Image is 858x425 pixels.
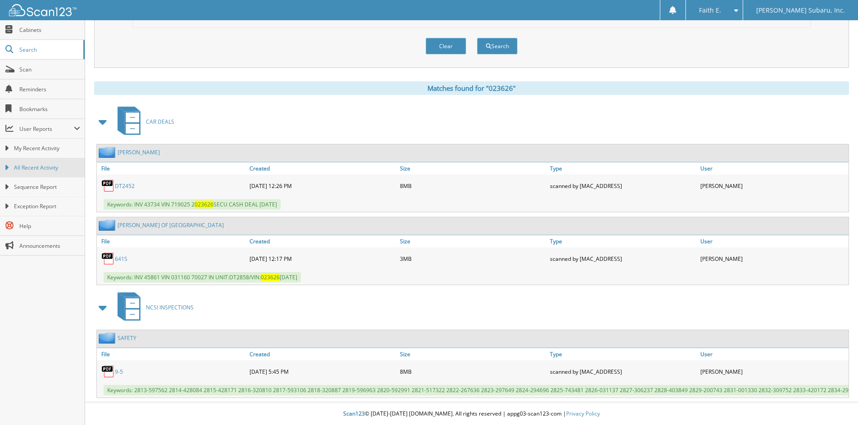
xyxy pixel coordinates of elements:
[112,104,174,139] a: CAR DEALS
[146,118,174,125] span: CAR DEALS
[698,250,849,268] div: [PERSON_NAME]
[398,348,548,360] a: Size
[97,162,247,174] a: File
[97,348,247,360] a: File
[398,235,548,247] a: Size
[548,362,698,380] div: scanned by [MAC_ADDRESS]
[115,368,123,376] a: 9-5
[99,219,118,231] img: folder2.png
[19,26,80,34] span: Cabinets
[99,147,118,158] img: folder2.png
[99,332,118,344] img: folder2.png
[247,348,398,360] a: Created
[247,250,398,268] div: [DATE] 12:17 PM
[101,252,115,265] img: PDF.png
[101,365,115,378] img: PDF.png
[398,162,548,174] a: Size
[9,4,77,16] img: scan123-logo-white.svg
[19,66,80,73] span: Scan
[247,235,398,247] a: Created
[756,8,845,13] span: [PERSON_NAME] Subaru, Inc.
[566,410,600,417] a: Privacy Policy
[115,182,135,190] a: DT2452
[698,235,849,247] a: User
[426,38,466,54] button: Clear
[104,272,301,282] span: Keywords: INV 45861 VIN 031160 70027 IN UNIT:DT2858/VIN: [DATE]
[548,235,698,247] a: Type
[477,38,518,54] button: Search
[118,148,160,156] a: [PERSON_NAME]
[85,403,858,425] div: © [DATE]-[DATE] [DOMAIN_NAME]. All rights reserved | appg03-scan123-com |
[247,362,398,380] div: [DATE] 5:45 PM
[146,304,194,311] span: NCSI INSPECTIONS
[398,177,548,195] div: 8MB
[118,334,136,342] a: SAFETY
[19,125,74,133] span: User Reports
[104,199,281,210] span: Keywords: INV 43734 VIN 719025 2 SECU CASH DEAL [DATE]
[118,221,224,229] a: [PERSON_NAME] OF [GEOGRAPHIC_DATA]
[698,348,849,360] a: User
[195,201,213,208] span: 023626
[101,179,115,192] img: PDF.png
[14,164,80,172] span: All Recent Activity
[14,183,80,191] span: Sequence Report
[115,255,127,263] a: 641S
[698,362,849,380] div: [PERSON_NAME]
[548,348,698,360] a: Type
[698,177,849,195] div: [PERSON_NAME]
[97,235,247,247] a: File
[19,242,80,250] span: Announcements
[94,81,849,95] div: Matches found for "023626"
[261,273,280,281] span: 023626
[699,8,721,13] span: Faith E.
[112,290,194,325] a: NCSI INSPECTIONS
[247,177,398,195] div: [DATE] 12:26 PM
[14,144,80,152] span: My Recent Activity
[19,222,80,230] span: Help
[343,410,365,417] span: Scan123
[19,105,80,113] span: Bookmarks
[548,177,698,195] div: scanned by [MAC_ADDRESS]
[548,250,698,268] div: scanned by [MAC_ADDRESS]
[19,46,79,54] span: Search
[398,362,548,380] div: 8MB
[548,162,698,174] a: Type
[698,162,849,174] a: User
[398,250,548,268] div: 3MB
[14,202,80,210] span: Exception Report
[19,85,80,93] span: Reminders
[247,162,398,174] a: Created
